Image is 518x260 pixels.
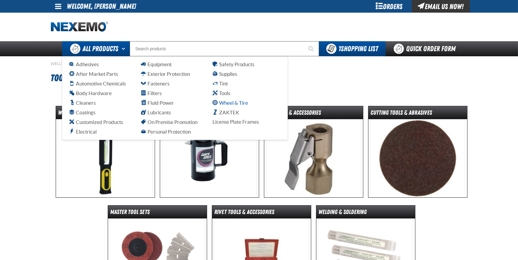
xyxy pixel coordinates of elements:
[264,109,363,119] dt: Air Tools & Accessories
[56,106,155,198] a: Work Lights
[83,43,119,54] span: All Products
[212,208,311,218] dt: Rivet Tools & Accessories
[141,110,171,115] span: Lubricants
[368,106,467,198] a: Cutting Tools & Abrasives
[70,71,118,77] span: After Market Parts
[141,71,190,77] span: Exterior Protection
[213,61,254,67] span: Safety Products
[339,45,341,53] strong: 1
[70,81,126,86] span: Automotive Chemicals
[141,129,191,135] span: Personal Protection
[368,109,467,119] dt: Cutting Tools & Abrasives
[213,119,259,125] span: License Plate Frames
[370,119,465,197] img: Cutting Tools & Abrasives
[264,106,363,198] a: Air Tools & Accessories
[51,22,108,32] img: Nexemo logo
[213,71,237,77] span: Supplies
[141,119,197,125] span: On Premise Promotion
[316,208,415,218] dt: Welding & Soldering
[70,129,97,135] span: Electrical
[130,41,319,56] input: Search
[213,81,228,86] span: Tint
[141,90,162,96] span: Filters
[58,119,153,197] img: Work Lights
[70,110,95,115] span: Coatings
[51,61,467,66] nav: Breadcrumbs
[120,41,130,56] button: Open All Products pages
[51,70,467,86] h1: Tools
[51,61,90,66] a: Welcome - Nexemo
[213,90,230,96] span: Tools
[339,45,378,53] span: Shopping List
[162,119,257,197] img: Chemical Sprayers
[386,41,467,56] a: Quick Order Form
[213,110,239,115] span: ZAKTEK
[51,22,108,32] a: Home
[70,61,99,67] span: Adhesives
[160,106,259,198] a: Chemical Sprayers
[141,61,172,67] span: Equipment
[141,81,169,86] span: Fasteners
[304,41,319,56] button: Start Searching
[213,100,248,106] span: Wheel & Tire
[56,109,155,119] dt: Work Lights
[319,41,386,56] button: You have 1 Shopping List. Open to view details
[141,100,174,106] span: Fluid Power
[266,119,361,197] img: Air Tools & Accessories
[70,119,123,125] span: Customized Products
[70,90,112,96] span: Body Hardware
[108,208,207,218] dt: Master Tool Sets
[70,100,96,106] span: Cleaners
